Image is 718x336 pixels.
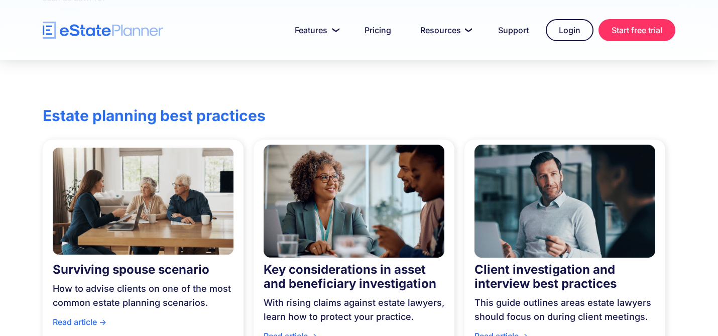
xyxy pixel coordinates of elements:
div: Read article -> [53,315,233,334]
h2: Estate planning best practices [43,106,327,125]
a: Start free trial [599,19,675,41]
a: Pricing [352,20,403,40]
a: Login [546,19,593,41]
a: home [43,22,163,39]
a: Features [283,20,347,40]
a: Resources [408,20,481,40]
div: Key considerations in asset and beneficiary investigation [264,263,444,291]
a: Support [486,20,541,40]
div: With rising claims against estate lawyers, learn how to protect your practice. [264,291,444,329]
div: How to advise clients on one of the most common estate planning scenarios. [53,277,233,315]
div: Client investigation and interview best practices [474,263,655,291]
div: Surviving spouse scenario [53,263,233,277]
div: This guide outlines areas estate lawyers should focus on during client meetings. [474,291,655,329]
